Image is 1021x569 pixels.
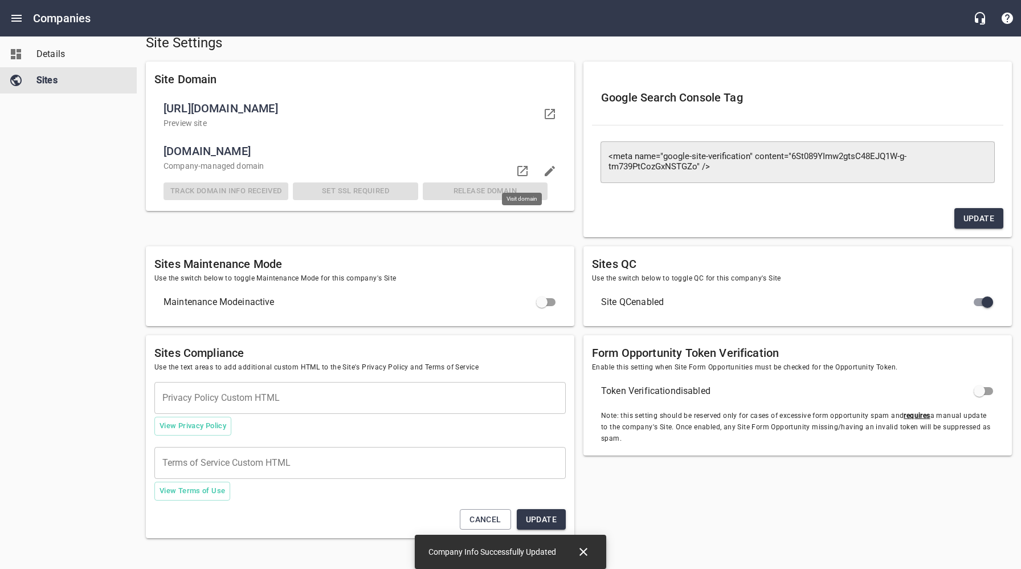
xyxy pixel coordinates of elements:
[601,411,994,445] span: Note: this setting should be reserved only for cases of excessive form opportunity spam and a man...
[517,509,566,530] button: Update
[160,420,226,433] span: View Privacy Policy
[994,5,1021,32] button: Support Portal
[592,344,1003,362] h6: Form Opportunity Token Verification
[608,152,987,172] textarea: <meta name="google-site-verification" content="6St089YImw2gtsC48EJQ1W-g-tm739PtCozGxNSTGZo" />
[154,255,566,273] h6: Sites Maintenance Mode
[966,5,994,32] button: Live Chat
[954,208,1003,229] button: Update
[164,142,548,160] span: [DOMAIN_NAME]
[154,273,566,284] span: Use the switch below to toggle Maintenance Mode for this company's Site
[154,70,566,88] h6: Site Domain
[36,74,123,87] span: Sites
[428,547,556,556] span: Company Info Successfully Updated
[592,362,1003,373] span: Enable this setting when Site Form Opportunities must be checked for the Opportunity Token.
[154,344,566,362] h6: Sites Compliance
[164,117,538,129] p: Preview site
[601,384,976,398] span: Token Verification disabled
[904,412,930,420] u: requires
[592,273,1003,284] span: Use the switch below to toggle QC for this company's Site
[161,158,550,174] div: Company -managed domain
[164,295,538,309] span: Maintenance Mode inactive
[536,157,563,185] button: Edit domain
[592,255,1003,273] h6: Sites QC
[460,509,510,530] button: Cancel
[146,34,1012,52] h5: Site Settings
[154,417,231,436] button: View Privacy Policy
[601,88,994,107] h6: Google Search Console Tag
[570,538,597,566] button: Close
[963,212,994,226] span: Update
[33,9,91,27] h6: Companies
[154,482,230,501] button: View Terms of Use
[3,5,30,32] button: Open drawer
[36,47,123,61] span: Details
[160,485,225,498] span: View Terms of Use
[164,99,538,117] span: [URL][DOMAIN_NAME]
[469,513,501,527] span: Cancel
[526,513,557,527] span: Update
[601,295,976,309] span: Site QC enabled
[154,362,566,373] span: Use the text areas to add additional custom HTML to the Site's Privacy Policy and Terms of Service
[536,100,563,128] a: Visit your domain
